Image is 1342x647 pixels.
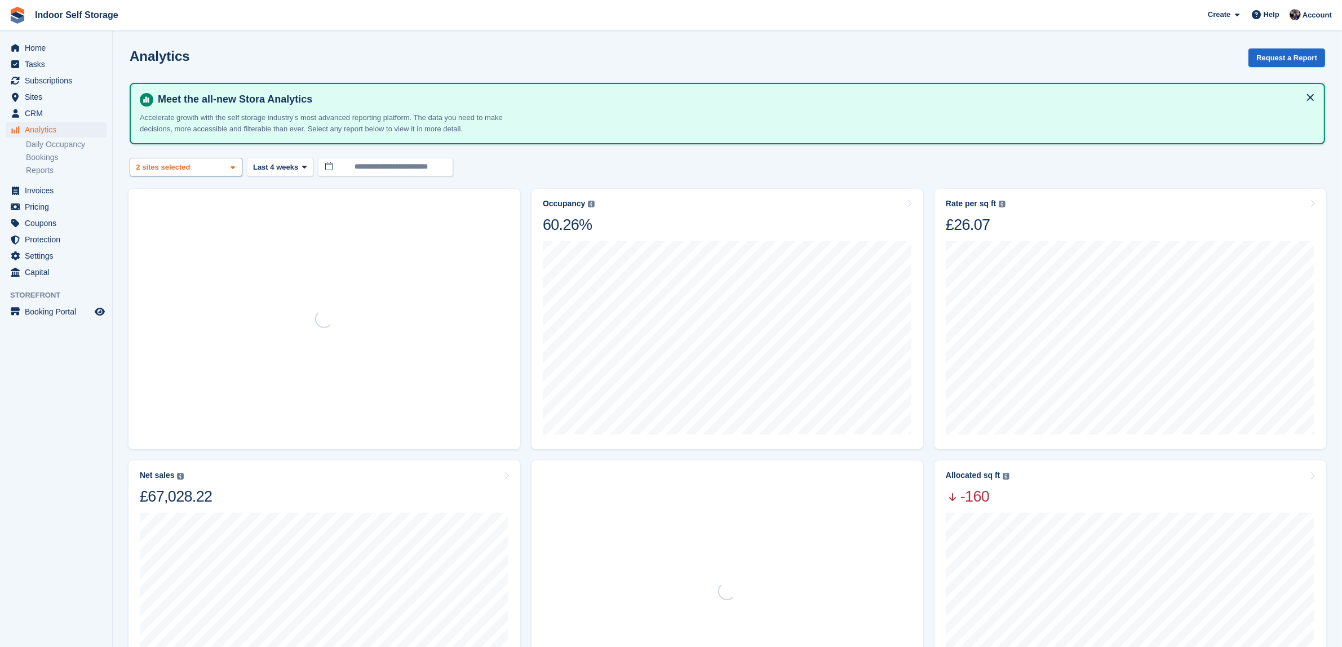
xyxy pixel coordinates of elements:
span: Protection [25,232,92,247]
a: menu [6,183,107,198]
div: £67,028.22 [140,487,212,506]
span: Account [1303,10,1332,21]
div: Rate per sq ft [946,199,996,209]
a: menu [6,232,107,247]
span: Subscriptions [25,73,92,88]
span: Sites [25,89,92,105]
a: menu [6,199,107,215]
span: CRM [25,105,92,121]
p: Accelerate growth with the self storage industry's most advanced reporting platform. The data you... [140,112,534,134]
img: Sandra Pomeroy [1290,9,1301,20]
a: menu [6,304,107,320]
span: Pricing [25,199,92,215]
div: 60.26% [543,215,595,234]
img: icon-info-grey-7440780725fd019a000dd9b08b2336e03edf1995a4989e88bcd33f0948082b44.svg [999,201,1006,207]
h2: Analytics [130,48,190,64]
a: menu [6,105,107,121]
div: Occupancy [543,199,585,209]
a: menu [6,248,107,264]
span: Create [1208,9,1230,20]
a: Preview store [93,305,107,318]
span: Help [1264,9,1279,20]
span: Settings [25,248,92,264]
a: menu [6,56,107,72]
button: Request a Report [1248,48,1325,67]
span: Storefront [10,290,112,301]
span: Analytics [25,122,92,138]
img: icon-info-grey-7440780725fd019a000dd9b08b2336e03edf1995a4989e88bcd33f0948082b44.svg [177,473,184,480]
div: 2 sites selected [134,162,194,173]
span: Home [25,40,92,56]
img: icon-info-grey-7440780725fd019a000dd9b08b2336e03edf1995a4989e88bcd33f0948082b44.svg [588,201,595,207]
span: Coupons [25,215,92,231]
button: Last 4 weeks [247,158,313,176]
span: Invoices [25,183,92,198]
div: £26.07 [946,215,1006,234]
a: Indoor Self Storage [30,6,123,24]
img: icon-info-grey-7440780725fd019a000dd9b08b2336e03edf1995a4989e88bcd33f0948082b44.svg [1003,473,1009,480]
div: Allocated sq ft [946,471,1000,480]
a: menu [6,40,107,56]
a: menu [6,264,107,280]
h4: Meet the all-new Stora Analytics [153,93,1315,106]
span: Capital [25,264,92,280]
a: menu [6,122,107,138]
a: menu [6,89,107,105]
span: Last 4 weeks [253,162,298,173]
a: menu [6,73,107,88]
a: Bookings [26,152,107,163]
img: stora-icon-8386f47178a22dfd0bd8f6a31ec36ba5ce8667c1dd55bd0f319d3a0aa187defe.svg [9,7,26,24]
a: Daily Occupancy [26,139,107,150]
span: Booking Portal [25,304,92,320]
span: -160 [946,487,1009,506]
a: Reports [26,165,107,176]
div: Net sales [140,471,174,480]
span: Tasks [25,56,92,72]
a: menu [6,215,107,231]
